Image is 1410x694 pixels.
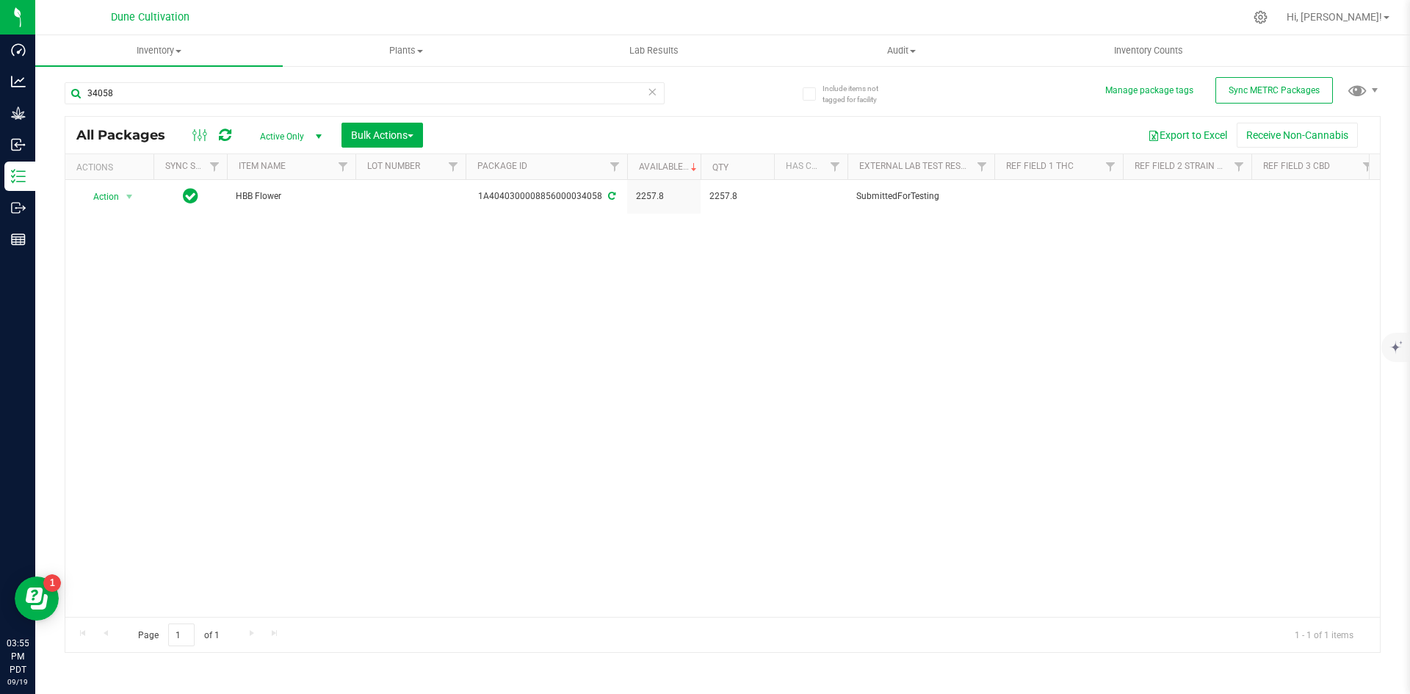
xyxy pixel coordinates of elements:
a: Filter [1356,154,1380,179]
span: 2257.8 [636,189,692,203]
div: Manage settings [1251,10,1270,24]
a: External Lab Test Result [859,161,975,171]
span: Inventory Counts [1094,44,1203,57]
span: Clear [647,82,657,101]
a: Inventory [35,35,283,66]
span: 1 - 1 of 1 items [1283,623,1365,646]
inline-svg: Inventory [11,169,26,184]
span: Sync from Compliance System [606,191,615,201]
a: Filter [970,154,994,179]
a: Package ID [477,161,527,171]
button: Export to Excel [1138,123,1237,148]
span: Lab Results [610,44,698,57]
span: SubmittedForTesting [856,189,986,203]
a: Ref Field 1 THC [1006,161,1074,171]
a: Plants [283,35,530,66]
span: Audit [778,44,1024,57]
inline-svg: Analytics [11,74,26,89]
div: 1A4040300008856000034058 [463,189,629,203]
span: select [120,187,139,207]
button: Receive Non-Cannabis [1237,123,1358,148]
a: Available [639,162,700,172]
a: Filter [1099,154,1123,179]
a: Sync Status [165,161,222,171]
a: Ref Field 3 CBD [1263,161,1330,171]
inline-svg: Dashboard [11,43,26,57]
a: Filter [1227,154,1251,179]
th: Has COA [774,154,847,180]
a: Filter [203,154,227,179]
button: Sync METRC Packages [1215,77,1333,104]
inline-svg: Grow [11,106,26,120]
span: Dune Cultivation [111,11,189,24]
p: 03:55 PM PDT [7,637,29,676]
input: Search Package ID, Item Name, SKU, Lot or Part Number... [65,82,665,104]
a: Item Name [239,161,286,171]
a: Lab Results [530,35,778,66]
span: Sync METRC Packages [1229,85,1320,95]
a: Inventory Counts [1025,35,1273,66]
div: Actions [76,162,148,173]
button: Manage package tags [1105,84,1193,97]
span: Action [80,187,120,207]
iframe: Resource center unread badge [43,574,61,592]
a: Filter [823,154,847,179]
span: 2257.8 [709,189,765,203]
a: Filter [603,154,627,179]
inline-svg: Reports [11,232,26,247]
a: Lot Number [367,161,420,171]
inline-svg: Inbound [11,137,26,152]
span: All Packages [76,127,180,143]
span: Page of 1 [126,623,231,646]
a: Filter [331,154,355,179]
input: 1 [168,623,195,646]
a: Qty [712,162,728,173]
span: Include items not tagged for facility [822,83,896,105]
span: Hi, [PERSON_NAME]! [1287,11,1382,23]
span: In Sync [183,186,198,206]
a: Audit [778,35,1025,66]
span: Bulk Actions [351,129,413,141]
span: Inventory [35,44,283,57]
p: 09/19 [7,676,29,687]
a: Filter [441,154,466,179]
span: Plants [283,44,529,57]
span: HBB Flower [236,189,347,203]
iframe: Resource center [15,576,59,621]
button: Bulk Actions [341,123,423,148]
inline-svg: Outbound [11,200,26,215]
a: Ref Field 2 Strain Name [1135,161,1242,171]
